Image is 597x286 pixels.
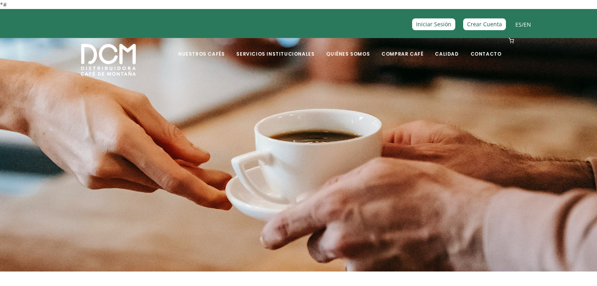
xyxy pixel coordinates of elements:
a: Nuestros Cafés [173,39,229,57]
a: Quiénes Somos [321,39,374,57]
a: Comprar Café [377,39,428,57]
a: Calidad [430,39,463,57]
a: Servicios Institucionales [232,39,319,57]
a: ES [515,21,522,28]
a: Contacto [466,39,506,57]
a: Crear Cuenta [463,18,506,30]
a: EN [524,21,531,28]
span: / [515,20,531,29]
a: Iniciar Sesión [412,18,455,30]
